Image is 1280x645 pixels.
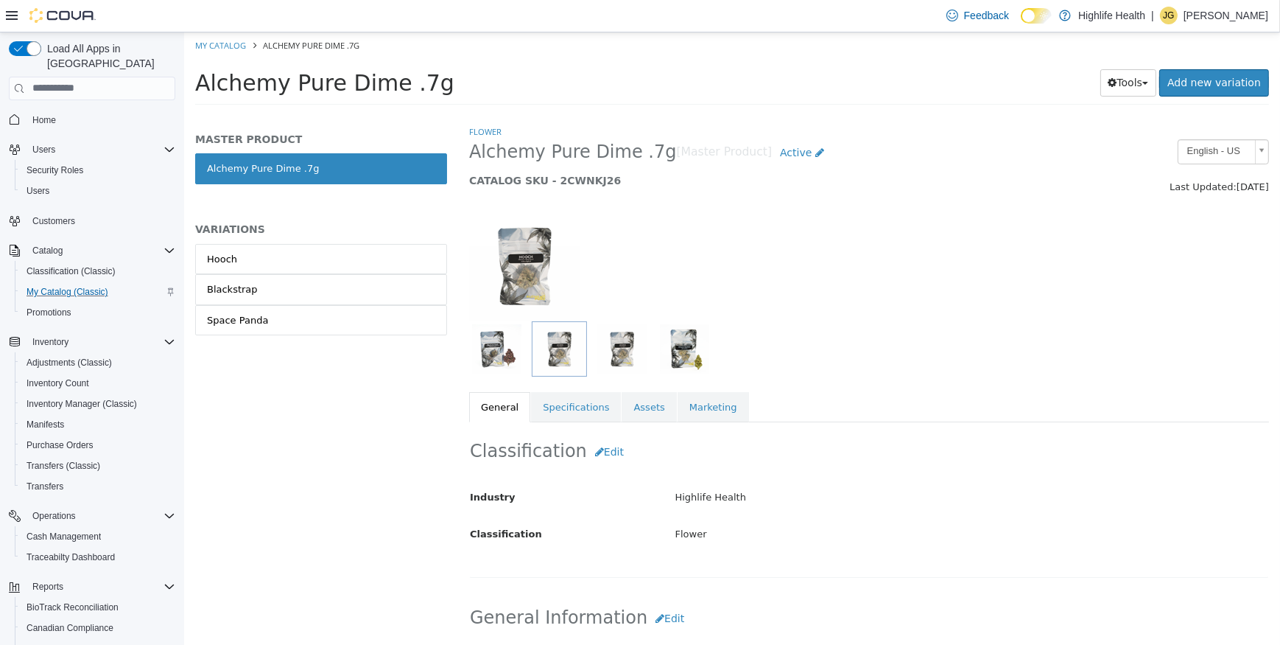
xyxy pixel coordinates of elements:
a: Home [27,111,62,129]
span: Users [27,185,49,197]
span: Purchase Orders [27,439,94,451]
span: Canadian Compliance [27,622,113,634]
img: Cova [29,8,96,23]
button: Inventory Count [15,373,181,394]
span: Transfers (Classic) [27,460,100,472]
span: Security Roles [21,161,175,179]
span: Home [27,111,175,129]
span: Reports [32,581,63,593]
img: 150 [285,178,395,289]
span: Purchase Orders [21,436,175,454]
button: Users [27,141,61,158]
span: Traceabilty Dashboard [21,548,175,566]
span: Alchemy Pure Dime .7g [285,108,493,131]
div: Highlife Health [480,453,1096,478]
div: Jennifer Gierum [1160,7,1178,24]
a: Marketing [493,360,565,391]
span: BioTrack Reconciliation [21,599,175,616]
p: Highlife Health [1078,7,1145,24]
span: Users [21,182,175,200]
div: Blackstrap [23,250,74,265]
button: Edit [403,406,448,433]
span: Inventory Manager (Classic) [21,395,175,413]
a: Purchase Orders [21,436,99,454]
span: Canadian Compliance [21,619,175,637]
a: Transfers (Classic) [21,457,106,475]
span: Manifests [27,419,64,430]
span: Transfers [21,478,175,495]
a: Cash Management [21,528,107,545]
span: Reports [27,578,175,596]
a: General [285,360,346,391]
button: Traceabilty Dashboard [15,547,181,568]
span: [DATE] [1052,149,1085,160]
button: Inventory Manager (Classic) [15,394,181,414]
button: Classification (Classic) [15,261,181,282]
span: Classification (Classic) [27,265,116,277]
a: Promotions [21,304,77,321]
span: Classification (Classic) [21,262,175,280]
h2: General Information [286,573,1084,600]
span: Home [32,114,56,126]
button: Tools [916,37,973,64]
a: Adjustments (Classic) [21,354,118,372]
div: Flower [480,489,1096,515]
button: Transfers [15,476,181,497]
button: Catalog [3,240,181,261]
button: Purchase Orders [15,435,181,456]
span: Alchemy Pure Dime .7g [11,38,270,63]
button: Reports [3,576,181,597]
a: Canadian Compliance [21,619,119,637]
button: Edit [463,573,508,600]
button: Customers [3,210,181,231]
div: Space Panda [23,281,84,296]
a: English - US [994,107,1085,132]
span: Operations [27,507,175,525]
span: Manifests [21,416,175,433]
span: Security Roles [27,164,83,176]
span: Catalog [32,245,63,257]
h5: MASTER PRODUCT [11,100,263,114]
span: Promotions [21,304,175,321]
button: Home [3,109,181,130]
button: Manifests [15,414,181,435]
span: Promotions [27,307,71,318]
span: Load All Apps in [GEOGRAPHIC_DATA] [41,41,175,71]
span: BioTrack Reconciliation [27,602,119,613]
a: Customers [27,212,81,230]
span: Customers [32,215,75,227]
span: Cash Management [27,531,101,543]
button: Catalog [27,242,68,259]
a: Flower [285,94,317,105]
span: Classification [286,496,358,507]
span: Operations [32,510,76,522]
button: Transfers (Classic) [15,456,181,476]
span: Inventory Count [21,374,175,392]
a: BioTrack Reconciliation [21,599,124,616]
span: Catalog [27,242,175,259]
p: | [1151,7,1154,24]
a: Manifests [21,416,70,433]
p: [PERSON_NAME] [1184,7,1268,24]
span: Last Updated: [985,149,1052,160]
span: JG [1163,7,1174,24]
input: Dark Mode [1021,8,1052,24]
a: Alchemy Pure Dime .7g [11,121,263,152]
span: Inventory Count [27,377,89,389]
button: Users [3,139,181,160]
div: Hooch [23,220,53,234]
span: Feedback [964,8,1009,23]
span: Adjustments (Classic) [21,354,175,372]
a: Traceabilty Dashboard [21,548,121,566]
button: Reports [27,578,69,596]
a: My Catalog [11,7,62,18]
a: Inventory Count [21,374,95,392]
span: My Catalog (Classic) [27,286,108,298]
a: Security Roles [21,161,89,179]
span: Inventory [32,336,68,348]
h5: CATALOG SKU - 2CWNKJ26 [285,142,879,155]
span: Cash Management [21,528,175,545]
span: Users [27,141,175,158]
span: My Catalog (Classic) [21,283,175,301]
